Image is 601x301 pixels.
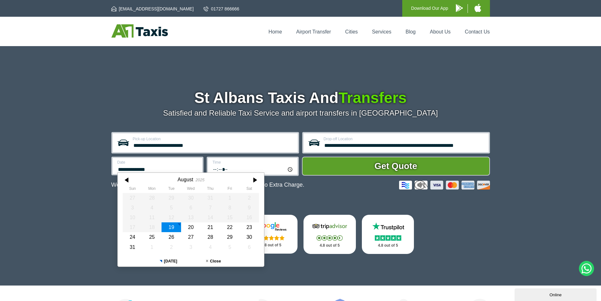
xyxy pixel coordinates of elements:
[405,29,415,34] a: Blog
[200,222,220,232] div: 21 August 2025
[111,182,304,188] p: We Now Accept Card & Contactless Payment In
[220,242,239,252] div: 05 September 2025
[111,90,490,105] h1: St Albans Taxis And
[203,6,239,12] a: 01727 866666
[181,193,201,203] div: 30 July 2025
[239,232,259,242] div: 30 August 2025
[162,203,181,213] div: 05 August 2025
[123,242,142,252] div: 31 August 2025
[296,29,331,34] a: Airport Transfer
[220,222,239,232] div: 22 August 2025
[123,213,142,222] div: 10 August 2025
[303,215,356,254] a: Tripadvisor Stars 4.8 out of 5
[195,178,204,182] div: 2025
[239,186,259,193] th: Saturday
[181,213,201,222] div: 13 August 2025
[411,4,448,12] p: Download Our App
[399,181,490,190] img: Credit And Debit Cards
[220,193,239,203] div: 01 August 2025
[362,215,414,254] a: Trustpilot Stars 4.8 out of 5
[162,232,181,242] div: 26 August 2025
[369,242,407,250] p: 4.8 out of 5
[162,222,181,232] div: 19 August 2025
[430,29,451,34] a: About Us
[200,186,220,193] th: Thursday
[162,193,181,203] div: 29 July 2025
[302,157,490,176] button: Get Quote
[310,242,349,250] p: 4.8 out of 5
[220,213,239,222] div: 15 August 2025
[142,222,162,232] div: 18 August 2025
[142,242,162,252] div: 01 September 2025
[239,213,259,222] div: 16 August 2025
[123,203,142,213] div: 03 August 2025
[220,203,239,213] div: 08 August 2025
[111,6,194,12] a: [EMAIL_ADDRESS][DOMAIN_NAME]
[311,222,349,231] img: Tripadvisor
[252,241,291,249] p: 4.8 out of 5
[245,215,298,254] a: Google Stars 4.8 out of 5
[200,203,220,213] div: 07 August 2025
[465,29,490,34] a: Contact Us
[345,29,358,34] a: Cities
[142,213,162,222] div: 11 August 2025
[200,213,220,222] div: 14 August 2025
[162,186,181,193] th: Tuesday
[474,4,481,12] img: A1 Taxis iPhone App
[369,222,407,231] img: Trustpilot
[181,203,201,213] div: 06 August 2025
[181,186,201,193] th: Wednesday
[142,232,162,242] div: 25 August 2025
[239,242,259,252] div: 06 September 2025
[111,24,168,38] img: A1 Taxis St Albans LTD
[220,232,239,242] div: 29 August 2025
[162,213,181,222] div: 12 August 2025
[339,89,407,106] span: Transfers
[324,137,485,141] label: Drop-off Location
[162,242,181,252] div: 02 September 2025
[456,4,463,12] img: A1 Taxis Android App
[239,203,259,213] div: 09 August 2025
[515,287,598,301] iframe: chat widget
[146,256,191,267] button: [DATE]
[181,232,201,242] div: 27 August 2025
[123,232,142,242] div: 24 August 2025
[133,137,294,141] label: Pick-up Location
[123,222,142,232] div: 17 August 2025
[258,235,285,240] img: Stars
[200,193,220,203] div: 31 July 2025
[239,193,259,203] div: 02 August 2025
[142,186,162,193] th: Monday
[268,29,282,34] a: Home
[177,177,193,183] div: August
[239,222,259,232] div: 23 August 2025
[181,222,201,232] div: 20 August 2025
[220,186,239,193] th: Friday
[213,160,294,164] label: Time
[117,160,198,164] label: Date
[200,242,220,252] div: 04 September 2025
[181,242,201,252] div: 03 September 2025
[232,182,304,188] span: The Car at No Extra Charge.
[252,222,290,231] img: Google
[191,256,236,267] button: Close
[372,29,391,34] a: Services
[142,203,162,213] div: 04 August 2025
[200,232,220,242] div: 28 August 2025
[316,235,343,241] img: Stars
[142,193,162,203] div: 28 July 2025
[123,186,142,193] th: Sunday
[111,109,490,117] p: Satisfied and Reliable Taxi Service and airport transfers in [GEOGRAPHIC_DATA]
[375,235,401,241] img: Stars
[123,193,142,203] div: 27 July 2025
